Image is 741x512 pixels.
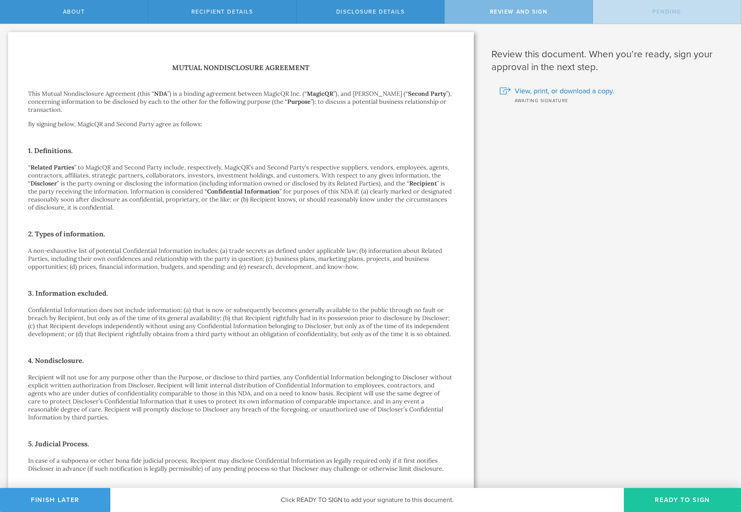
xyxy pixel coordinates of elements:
[28,373,454,421] p: Recipient will not use for any purpose other than the Purpose, or disclose to third parties, any ...
[28,437,454,450] h2: 5. Judicial Process.
[307,90,333,97] strong: MagicQR
[28,228,454,240] h2: 2. Types of information.
[281,496,454,504] span: Click READY TO SIGN to add your signature to this document.
[28,90,454,114] p: This Mutual Nondisclosure Agreement (this “ ”) is a binding agreement between MagicQR Inc. (“ ”),...
[28,62,454,74] h1: Mutual Nondisclosure Agreement
[408,90,446,97] strong: Second Party
[63,8,85,15] span: About
[499,96,729,104] div: Awaiting signature
[28,306,454,338] p: Confidential Information does not include information: (a) that is now or subsequently becomes ge...
[515,86,614,96] span: View, print, or download a copy.
[207,187,280,195] strong: Confidential Information
[28,354,454,367] h2: 4. Nondisclosure.
[409,179,437,187] strong: Recipient
[28,144,454,157] h2: 1. Definitions.
[336,8,405,15] span: Disclosure details
[490,8,548,15] span: Review and sign
[30,163,74,171] strong: Related Parties
[28,457,454,473] p: In case of a subpoena or other bona fide judicial process, Recipient may disclose Confidential In...
[491,48,729,74] h1: Review this document. When you’re ready, sign your approval in the next step.
[154,90,167,97] strong: NDA
[191,8,253,15] span: Recipient details
[28,163,454,212] p: “ ” to MagicQR and Second Party include, respectively, MagicQR’s and Second Party’s respective su...
[30,179,57,187] strong: Discloser
[287,98,311,105] strong: Purpose
[28,247,454,271] p: A non-exhaustive list of potential Confidential Information includes: (a) trade secrets as define...
[28,287,454,300] h2: 3. Information excluded.
[652,8,681,15] span: Pending
[624,488,741,512] button: Ready to Sign
[28,120,454,128] p: By signing below, MagicQR and Second Party agree as follows:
